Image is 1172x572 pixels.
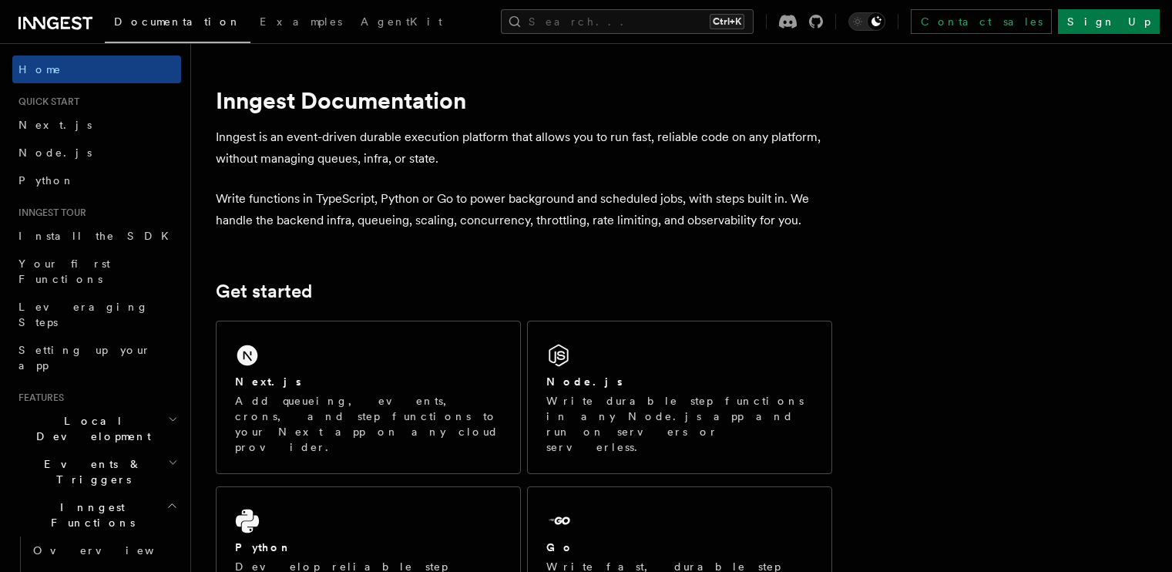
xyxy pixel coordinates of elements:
[546,374,623,389] h2: Node.js
[216,126,832,170] p: Inngest is an event-driven durable execution platform that allows you to run fast, reliable code ...
[216,188,832,231] p: Write functions in TypeScript, Python or Go to power background and scheduled jobs, with steps bu...
[361,15,442,28] span: AgentKit
[18,230,178,242] span: Install the SDK
[18,344,151,372] span: Setting up your app
[12,456,168,487] span: Events & Triggers
[216,86,832,114] h1: Inngest Documentation
[12,493,181,537] button: Inngest Functions
[12,167,181,194] a: Python
[12,139,181,167] a: Node.js
[18,257,110,285] span: Your first Functions
[250,5,351,42] a: Examples
[235,540,292,555] h2: Python
[12,336,181,379] a: Setting up your app
[12,392,64,404] span: Features
[12,56,181,83] a: Home
[12,500,166,530] span: Inngest Functions
[911,9,1052,34] a: Contact sales
[546,540,574,555] h2: Go
[18,119,92,131] span: Next.js
[18,301,149,328] span: Leveraging Steps
[114,15,241,28] span: Documentation
[12,96,79,108] span: Quick start
[216,321,521,474] a: Next.jsAdd queueing, events, crons, and step functions to your Next app on any cloud provider.
[12,111,181,139] a: Next.js
[12,250,181,293] a: Your first Functions
[235,393,502,455] p: Add queueing, events, crons, and step functions to your Next app on any cloud provider.
[12,222,181,250] a: Install the SDK
[527,321,832,474] a: Node.jsWrite durable step functions in any Node.js app and run on servers or serverless.
[12,207,86,219] span: Inngest tour
[12,413,168,444] span: Local Development
[1058,9,1160,34] a: Sign Up
[12,450,181,493] button: Events & Triggers
[33,544,192,557] span: Overview
[105,5,250,43] a: Documentation
[18,146,92,159] span: Node.js
[235,374,301,389] h2: Next.js
[12,407,181,450] button: Local Development
[848,12,885,31] button: Toggle dark mode
[27,537,181,564] a: Overview
[18,62,62,77] span: Home
[710,14,744,29] kbd: Ctrl+K
[546,393,813,455] p: Write durable step functions in any Node.js app and run on servers or serverless.
[260,15,342,28] span: Examples
[216,281,312,302] a: Get started
[351,5,452,42] a: AgentKit
[501,9,754,34] button: Search...Ctrl+K
[18,174,75,187] span: Python
[12,293,181,336] a: Leveraging Steps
